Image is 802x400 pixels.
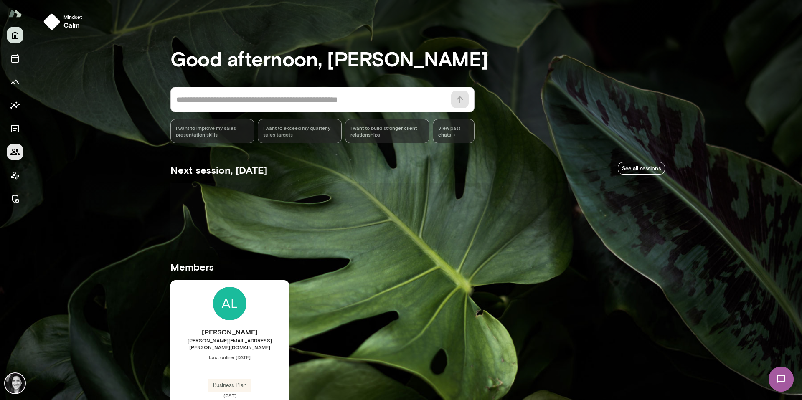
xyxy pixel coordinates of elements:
[7,97,23,114] button: Insights
[433,119,475,143] span: View past chats ->
[7,27,23,43] button: Home
[213,287,246,320] img: Jamie Albers
[7,120,23,137] button: Documents
[170,260,665,273] h5: Members
[170,392,289,399] span: (PST)
[5,373,25,393] img: Jamie Albers
[8,5,22,21] img: Mento
[7,73,23,90] button: Growth Plan
[618,162,665,175] a: See all sessions
[63,20,82,30] h6: calm
[7,190,23,207] button: Manage
[258,119,342,143] div: I want to exceed my quarterly sales targets
[208,381,251,390] span: Business Plan
[170,119,254,143] div: I want to improve my sales presentation skills
[176,124,249,138] span: I want to improve my sales presentation skills
[350,124,424,138] span: I want to build stronger client relationships
[170,327,289,337] h6: [PERSON_NAME]
[170,163,267,177] h5: Next session, [DATE]
[170,47,665,70] h3: Good afternoon, [PERSON_NAME]
[40,10,89,33] button: Mindsetcalm
[170,337,289,350] span: [PERSON_NAME][EMAIL_ADDRESS][PERSON_NAME][DOMAIN_NAME]
[170,354,289,360] span: Last online [DATE]
[7,144,23,160] button: Members
[263,124,336,138] span: I want to exceed my quarterly sales targets
[63,13,82,20] span: Mindset
[43,13,60,30] img: mindset
[345,119,429,143] div: I want to build stronger client relationships
[7,50,23,67] button: Sessions
[7,167,23,184] button: Client app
